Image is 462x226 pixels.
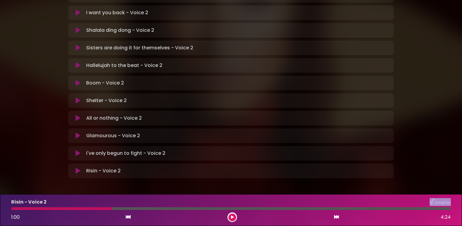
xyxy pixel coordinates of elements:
p: All or nothing - Voice 2 [86,115,142,122]
p: Shelter - Voice 2 [86,97,127,104]
p: Sisters are doing it for themselves - Voice 2 [86,44,193,52]
p: Shalala ding dong - Voice 2 [86,27,154,34]
img: songbox-logo-white.png [430,198,451,206]
p: Risin - Voice 2 [11,198,47,206]
p: Glamourous - Voice 2 [86,132,140,139]
p: I've only begun to fight - Voice 2 [86,150,165,157]
p: Hallelujah to the beat - Voice 2 [86,62,162,69]
p: I want you back - Voice 2 [86,9,148,16]
p: Boom - Voice 2 [86,79,124,87]
p: Risin - Voice 2 [86,167,121,174]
